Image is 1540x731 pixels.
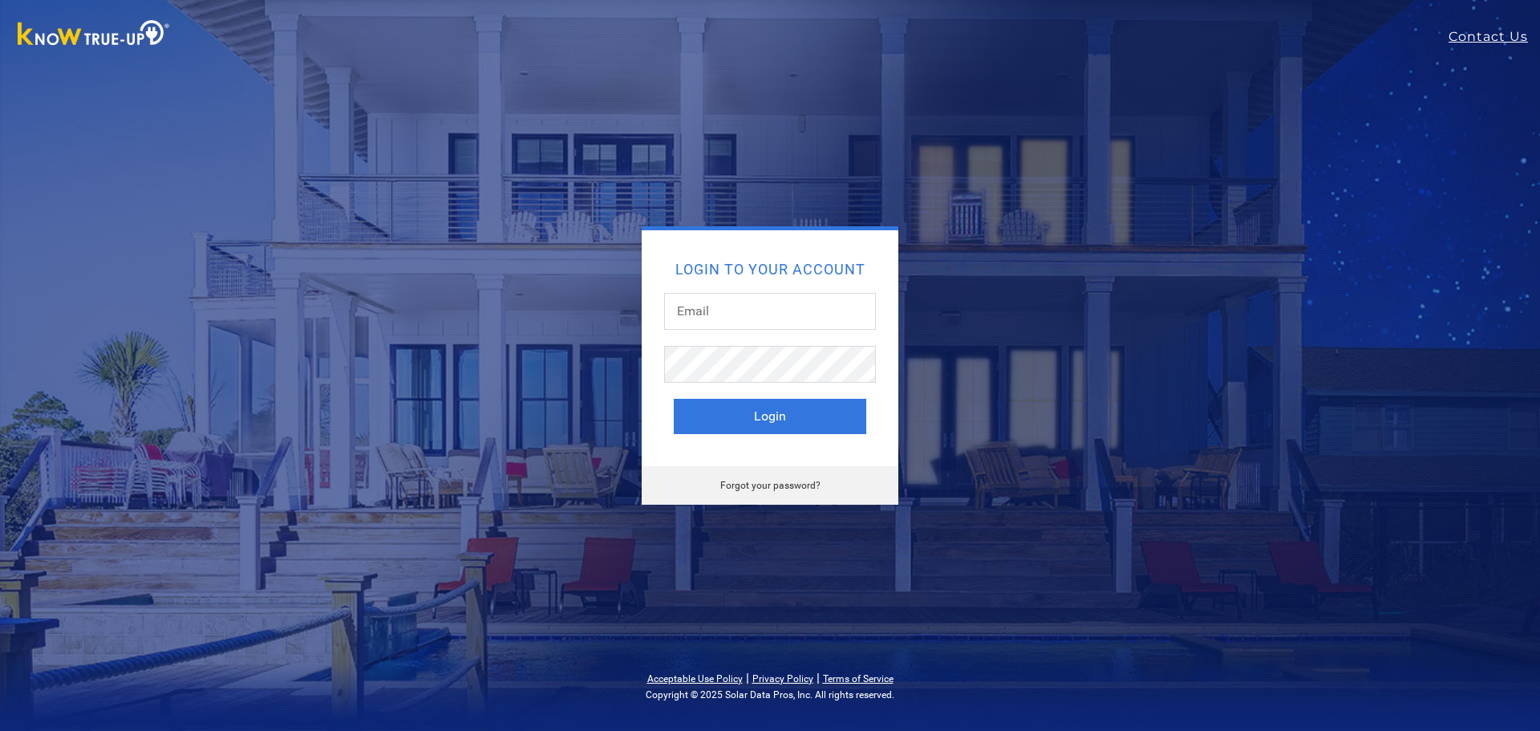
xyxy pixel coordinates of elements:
[647,673,743,684] a: Acceptable Use Policy
[720,480,821,491] a: Forgot your password?
[674,262,866,277] h2: Login to your account
[746,670,749,685] span: |
[664,293,876,330] input: Email
[817,670,820,685] span: |
[752,673,813,684] a: Privacy Policy
[674,399,866,434] button: Login
[823,673,894,684] a: Terms of Service
[10,17,178,53] img: Know True-Up
[1449,27,1540,47] a: Contact Us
